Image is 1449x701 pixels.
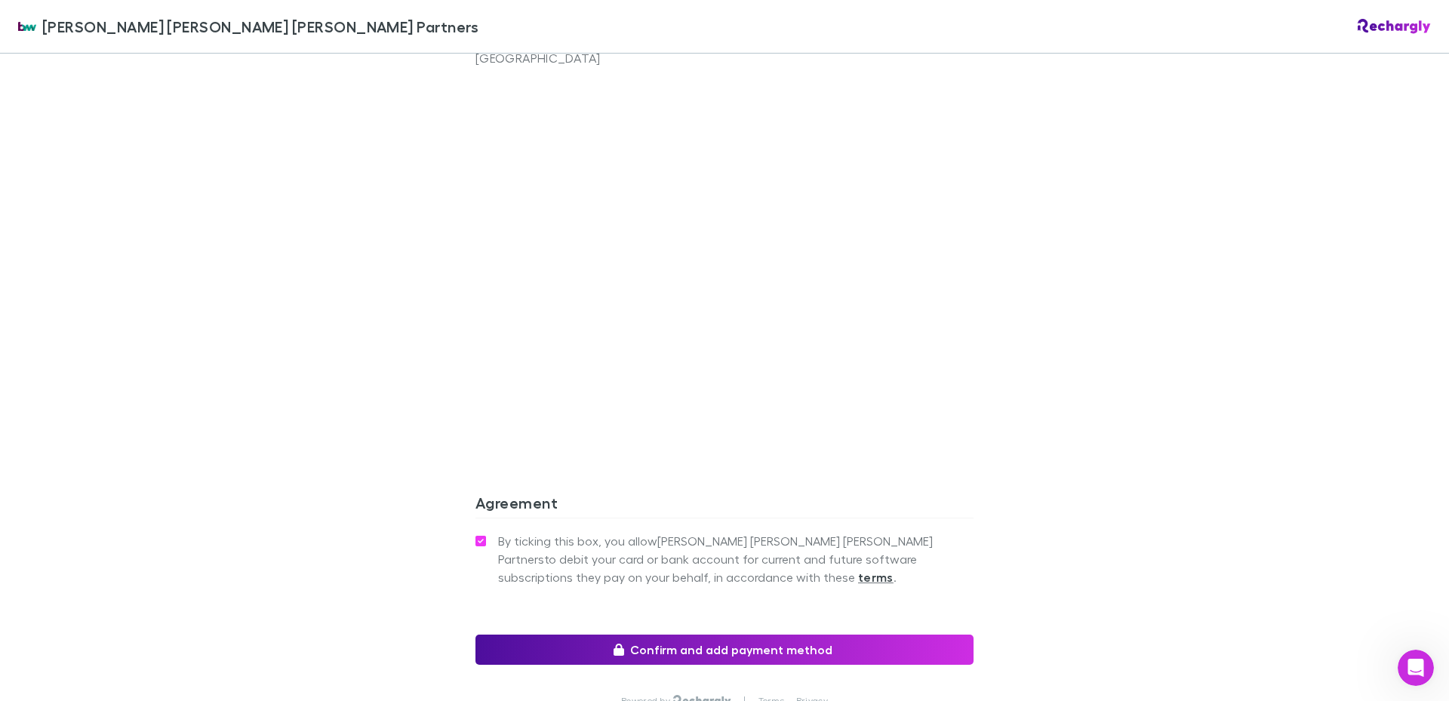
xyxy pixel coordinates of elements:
[475,635,974,665] button: Confirm and add payment method
[498,532,974,586] span: By ticking this box, you allow [PERSON_NAME] [PERSON_NAME] [PERSON_NAME] Partners to debit your c...
[472,76,977,424] iframe: Secure address input frame
[858,570,894,585] strong: terms
[18,17,36,35] img: Brewster Walsh Waters Partners's Logo
[1358,19,1431,34] img: Rechargly Logo
[475,493,974,518] h3: Agreement
[42,15,478,38] span: [PERSON_NAME] [PERSON_NAME] [PERSON_NAME] Partners
[1398,650,1434,686] iframe: Intercom live chat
